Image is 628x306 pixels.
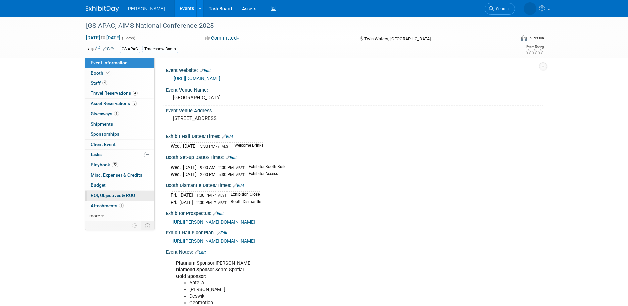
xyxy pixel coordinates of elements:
span: Giveaways [91,111,119,116]
span: 4 [133,91,138,96]
td: Tags [86,45,114,53]
span: AEST [236,173,245,177]
span: Travel Reservations [91,90,138,96]
a: Event Information [85,58,154,68]
span: ? [217,144,219,149]
a: Misc. Expenses & Credits [85,170,154,180]
a: Booth [85,68,154,78]
td: Personalize Event Tab Strip [129,221,141,230]
span: AEST [218,201,227,205]
li: [PERSON_NAME] [189,286,466,293]
div: Tradeshow-Booth [142,46,178,53]
td: [DATE] [183,143,197,150]
a: Client Event [85,140,154,150]
td: Toggle Event Tabs [141,221,154,230]
span: Staff [91,80,107,86]
td: Exhibitor Access [245,171,287,178]
img: Alexandra Hall [524,2,536,15]
a: ROI, Objectives & ROO [85,191,154,201]
span: [URL][PERSON_NAME][DOMAIN_NAME] [173,238,255,244]
span: ROI, Objectives & ROO [91,193,135,198]
span: more [89,213,100,218]
span: 9:00 AM - 2:00 PM [200,165,234,170]
span: 2:00 PM - [196,200,217,205]
td: Wed. [171,164,183,171]
div: Event Notes: [166,247,543,256]
span: Event Information [91,60,128,65]
img: ExhibitDay [86,6,119,12]
span: AEST [236,166,245,170]
span: Twin Waters, [GEOGRAPHIC_DATA] [364,36,431,41]
i: Booth reservation complete [106,71,110,75]
td: Welcome Drinks [230,143,263,150]
span: [DATE] [DATE] [86,35,121,41]
span: 5 [132,101,137,106]
td: Booth Dismantle [227,199,261,206]
td: Exhibition Close [227,192,261,199]
a: Asset Reservations5 [85,99,154,109]
a: Edit [103,47,114,51]
b: Diamond Sponsor: [176,267,215,273]
td: Exhibitor Booth Build [245,164,287,171]
div: Booth Set-up Dates/Times: [166,152,543,161]
div: Event Rating [526,45,544,49]
a: Edit [200,68,211,73]
span: 1:00 PM - [196,193,217,198]
a: Edit [222,134,233,139]
span: Shipments [91,121,113,127]
a: Travel Reservations4 [85,88,154,98]
td: [DATE] [183,171,197,178]
a: Edit [233,183,244,188]
td: Wed. [171,171,183,178]
span: (3 days) [121,36,135,40]
td: Wed. [171,143,183,150]
span: AEST [218,193,227,198]
a: Shipments [85,119,154,129]
a: Edit [217,231,227,235]
span: 1 [119,203,124,208]
span: to [100,35,106,40]
span: 4 [102,80,107,85]
td: [DATE] [183,164,197,171]
td: Fri. [171,192,179,199]
td: [DATE] [179,199,193,206]
span: ? [214,193,216,198]
a: Sponsorships [85,129,154,139]
div: [GEOGRAPHIC_DATA] [171,93,538,103]
span: 5:30 PM - [200,144,220,149]
div: Exhibitor Prospectus: [166,208,543,217]
span: AEST [222,144,230,149]
a: Search [485,3,515,15]
li: Aptella [189,280,466,286]
div: Exhibit Hall Floor Plan: [166,228,543,236]
div: [GS APAC] AIMS National Conference 2025 [84,20,505,32]
img: Format-Inperson.png [521,35,527,41]
div: Booth Dismantle Dates/Times: [166,180,543,189]
div: Event Format [476,34,544,44]
a: Edit [195,250,206,255]
a: Budget [85,180,154,190]
div: GS APAC [120,46,140,53]
span: 22 [112,162,118,167]
button: Committed [203,35,242,42]
a: more [85,211,154,221]
span: Client Event [91,142,116,147]
div: Event Venue Address: [166,106,543,114]
a: Staff4 [85,78,154,88]
td: Fri. [171,199,179,206]
span: Booth [91,70,111,76]
td: [DATE] [179,192,193,199]
a: Tasks [85,150,154,160]
a: [URL][PERSON_NAME][DOMAIN_NAME] [173,219,255,225]
a: Attachments1 [85,201,154,211]
div: Event Website: [166,65,543,74]
span: [PERSON_NAME] [127,6,165,11]
span: 2:00 PM - 5:30 PM [200,172,234,177]
b: Gold Sponsor: [176,274,206,279]
div: Exhibit Hall Dates/Times: [166,131,543,140]
span: ? [214,200,216,205]
span: 1 [114,111,119,116]
a: Playbook22 [85,160,154,170]
span: Sponsorships [91,131,119,137]
span: Tasks [90,152,102,157]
